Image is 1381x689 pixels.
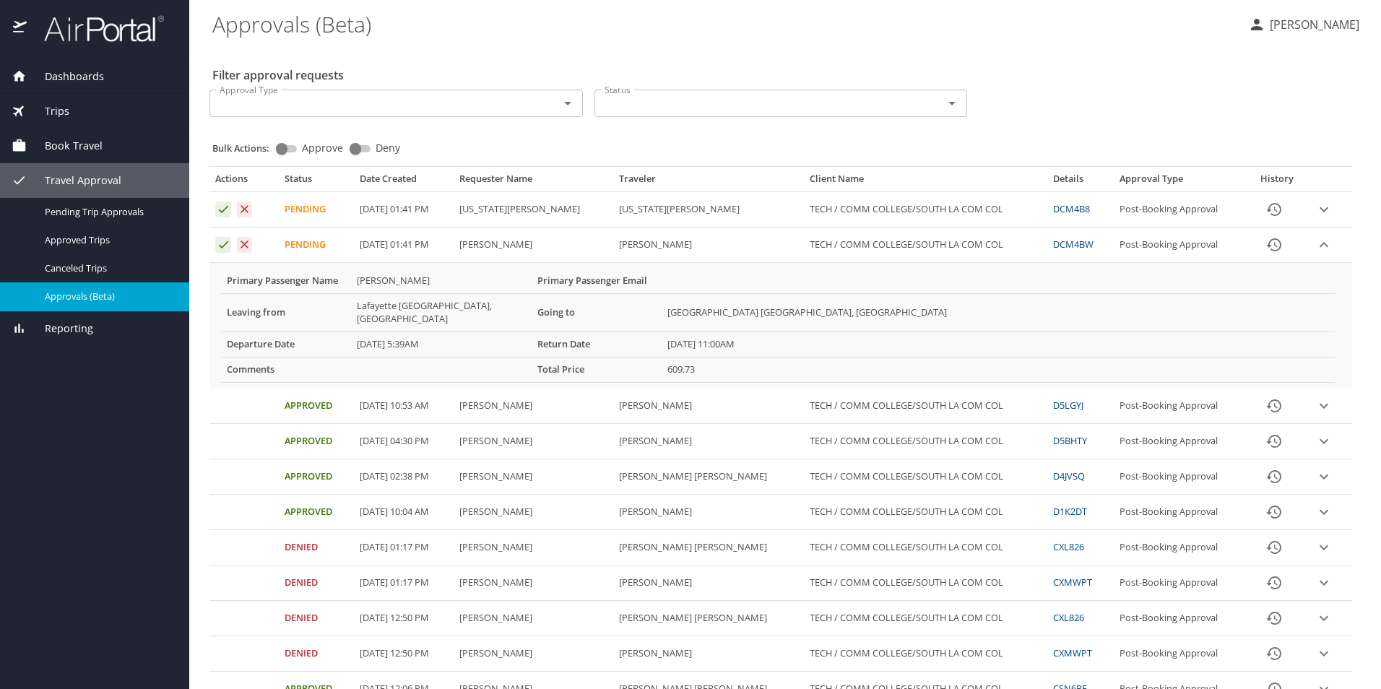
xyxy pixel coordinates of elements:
button: expand row [1313,537,1335,558]
button: Open [942,93,962,113]
button: expand row [1313,607,1335,629]
button: expand row [1313,234,1335,256]
th: Details [1047,173,1114,191]
th: Departure Date [221,331,351,357]
td: [DATE] 11:00AM [662,331,1335,357]
td: Lafayette [GEOGRAPHIC_DATA], [GEOGRAPHIC_DATA] [351,293,532,331]
img: airportal-logo.png [28,14,164,43]
span: Pending Trip Approvals [45,205,172,219]
span: Dashboards [27,69,104,84]
p: [PERSON_NAME] [1265,16,1359,33]
a: CXMWPT [1053,646,1092,659]
span: Travel Approval [27,173,121,188]
td: Post-Booking Approval [1114,636,1247,672]
span: Book Travel [27,138,103,154]
a: CXMWPT [1053,576,1092,589]
td: [PERSON_NAME] [351,269,532,293]
button: Deny request [237,237,253,253]
h1: Approvals (Beta) [212,1,1237,46]
th: History [1247,173,1307,191]
td: [DATE] 02:38 PM [354,459,454,495]
a: CXL826 [1053,540,1084,553]
td: [PERSON_NAME] [454,530,612,565]
th: Leaving from [221,293,351,331]
td: [PERSON_NAME] [613,424,804,459]
td: TECH / COMM COLLEGE/SOUTH LA COM COL [804,424,1047,459]
th: Status [279,173,354,191]
button: expand row [1313,501,1335,523]
button: History [1257,530,1291,565]
td: TECH / COMM COLLEGE/SOUTH LA COM COL [804,389,1047,424]
td: [DATE] 01:41 PM [354,192,454,227]
td: TECH / COMM COLLEGE/SOUTH LA COM COL [804,601,1047,636]
td: [PERSON_NAME] [613,389,804,424]
button: History [1257,459,1291,494]
button: expand row [1313,572,1335,594]
span: Approved Trips [45,233,172,247]
td: [PERSON_NAME] [454,424,612,459]
button: [PERSON_NAME] [1242,12,1365,38]
a: D1K2DT [1053,505,1087,518]
td: Post-Booking Approval [1114,459,1247,495]
td: [PERSON_NAME] [454,495,612,530]
td: Approved [279,459,354,495]
td: Post-Booking Approval [1114,495,1247,530]
table: More info for approvals [221,269,1335,383]
span: Deny [376,143,400,153]
td: [DATE] 12:50 PM [354,601,454,636]
td: [DATE] 5:39AM [351,331,532,357]
td: [PERSON_NAME] [454,389,612,424]
td: Post-Booking Approval [1114,192,1247,227]
td: 609.73 [662,357,1335,382]
td: Post-Booking Approval [1114,565,1247,601]
td: [US_STATE][PERSON_NAME] [454,192,612,227]
td: Denied [279,601,354,636]
td: Approved [279,495,354,530]
td: TECH / COMM COLLEGE/SOUTH LA COM COL [804,530,1047,565]
td: Post-Booking Approval [1114,530,1247,565]
a: DCM4B8 [1053,202,1090,215]
td: TECH / COMM COLLEGE/SOUTH LA COM COL [804,227,1047,263]
img: icon-airportal.png [13,14,28,43]
td: Post-Booking Approval [1114,227,1247,263]
span: Reporting [27,321,93,337]
td: [PERSON_NAME] [PERSON_NAME] [613,601,804,636]
td: Denied [279,530,354,565]
a: D5BHTY [1053,434,1087,447]
th: Date Created [354,173,454,191]
td: [PERSON_NAME] [613,227,804,263]
button: expand row [1313,199,1335,220]
td: Denied [279,636,354,672]
td: [DATE] 04:30 PM [354,424,454,459]
a: D5LGYJ [1053,399,1083,412]
th: Traveler [613,173,804,191]
td: Pending [279,227,354,263]
button: History [1257,389,1291,423]
button: expand row [1313,430,1335,452]
td: [US_STATE][PERSON_NAME] [613,192,804,227]
td: [DATE] 01:41 PM [354,227,454,263]
span: Approve [302,143,343,153]
th: Actions [209,173,279,191]
td: [GEOGRAPHIC_DATA] [GEOGRAPHIC_DATA], [GEOGRAPHIC_DATA] [662,293,1335,331]
td: [DATE] 01:17 PM [354,530,454,565]
td: [DATE] 10:04 AM [354,495,454,530]
th: Comments [221,357,351,382]
td: [PERSON_NAME] [613,636,804,672]
button: expand row [1313,466,1335,487]
span: Trips [27,103,69,119]
h2: Filter approval requests [212,64,344,87]
button: History [1257,565,1291,600]
a: DCM4BW [1053,238,1094,251]
td: [PERSON_NAME] [454,636,612,672]
td: [PERSON_NAME] [613,565,804,601]
button: History [1257,636,1291,671]
th: Total Price [532,357,662,382]
th: Primary Passenger Name [221,269,351,293]
th: Client Name [804,173,1047,191]
td: Approved [279,424,354,459]
p: Bulk Actions: [212,142,281,155]
a: CXL826 [1053,611,1084,624]
td: TECH / COMM COLLEGE/SOUTH LA COM COL [804,636,1047,672]
td: Denied [279,565,354,601]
